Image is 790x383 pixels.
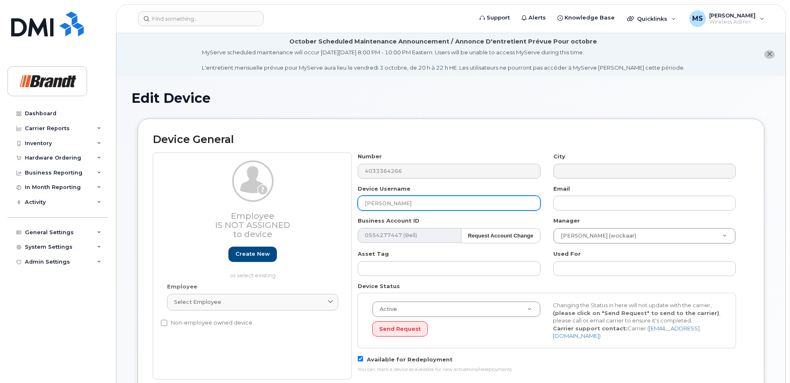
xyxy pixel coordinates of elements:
[547,301,727,340] div: Changing the Status in here will not update with the carrier, , please call or email carrier to e...
[468,233,533,239] strong: Request Account Change
[167,294,338,310] a: Select employee
[375,305,397,313] span: Active
[358,282,400,290] label: Device Status
[161,320,167,326] input: Non-employee owned device
[373,302,540,317] a: Active
[553,217,580,225] label: Manager
[553,325,700,339] a: [EMAIL_ADDRESS][DOMAIN_NAME]
[167,211,338,239] h3: Employee
[553,185,570,193] label: Email
[289,37,597,46] div: October Scheduled Maintenance Announcement / Annonce D'entretient Prévue Pour octobre
[556,232,636,240] span: [PERSON_NAME] (wockaar)
[358,366,736,373] div: You can mark a device as available for new activations/redeployments
[358,185,410,193] label: Device Username
[167,271,338,279] p: or select existing
[202,48,685,72] div: MyServe scheduled maintenance will occur [DATE][DATE] 8:00 PM - 10:00 PM Eastern. Users will be u...
[228,247,277,262] a: Create new
[131,91,771,105] h1: Edit Device
[367,356,453,363] span: Available for Redeployment
[461,228,540,243] button: Request Account Change
[167,283,197,291] label: Employee
[161,318,252,328] label: Non-employee owned device
[358,250,389,258] label: Asset Tag
[174,298,221,306] span: Select employee
[553,250,581,258] label: Used For
[764,50,775,59] button: close notification
[553,153,565,160] label: City
[215,220,290,230] span: Is not assigned
[358,153,382,160] label: Number
[358,217,419,225] label: Business Account ID
[153,134,749,145] h2: Device General
[553,310,719,316] strong: (please click on "Send Request" to send to the carrier)
[233,229,272,239] span: to device
[553,325,628,332] strong: Carrier support contact:
[372,321,428,337] button: Send Request
[358,356,363,361] input: Available for Redeployment
[554,228,735,243] a: [PERSON_NAME] (wockaar)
